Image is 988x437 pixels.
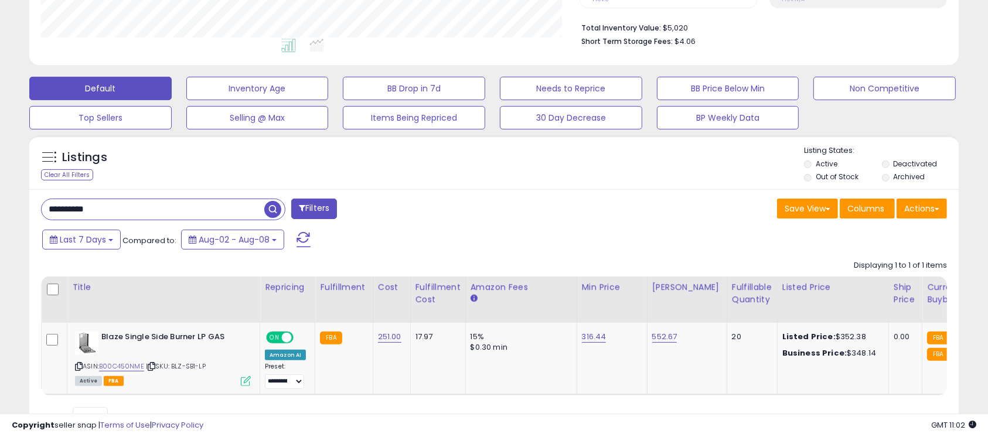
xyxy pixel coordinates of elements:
[782,331,836,342] b: Listed Price:
[29,106,172,129] button: Top Sellers
[415,281,461,306] div: Fulfillment Cost
[782,332,880,342] div: $352.38
[320,332,342,344] small: FBA
[777,199,838,218] button: Save View
[804,145,958,156] p: Listing States:
[581,36,673,46] b: Short Term Storage Fees:
[186,106,329,129] button: Selling @ Max
[291,199,337,219] button: Filters
[343,77,485,100] button: BB Drop in 7d
[847,203,884,214] span: Columns
[12,420,203,431] div: seller snap | |
[75,332,98,355] img: 31Wk9X-iRBL._SL40_.jpg
[181,230,284,250] button: Aug-02 - Aug-08
[471,293,478,304] small: Amazon Fees.
[265,350,306,360] div: Amazon AI
[265,363,306,389] div: Preset:
[199,234,270,245] span: Aug-02 - Aug-08
[29,77,172,100] button: Default
[471,281,572,293] div: Amazon Fees
[72,281,255,293] div: Title
[893,172,925,182] label: Archived
[343,106,485,129] button: Items Being Repriced
[582,331,607,343] a: 316.44
[813,77,956,100] button: Non Competitive
[931,419,976,431] span: 2025-08-16 11:02 GMT
[652,281,722,293] div: [PERSON_NAME]
[732,332,768,342] div: 20
[927,348,949,361] small: FBA
[500,77,642,100] button: Needs to Reprice
[897,199,947,218] button: Actions
[42,230,121,250] button: Last 7 Days
[816,172,858,182] label: Out of Stock
[186,77,329,100] button: Inventory Age
[146,361,206,371] span: | SKU: BLZ-SB1-LP
[782,347,847,359] b: Business Price:
[894,281,917,306] div: Ship Price
[60,234,106,245] span: Last 7 Days
[854,260,947,271] div: Displaying 1 to 1 of 1 items
[415,332,456,342] div: 17.97
[782,348,880,359] div: $348.14
[100,419,150,431] a: Terms of Use
[732,281,772,306] div: Fulfillable Quantity
[652,331,677,343] a: 552.67
[292,333,311,343] span: OFF
[152,419,203,431] a: Privacy Policy
[927,281,987,306] div: Current Buybox Price
[927,332,949,344] small: FBA
[75,332,251,385] div: ASIN:
[840,199,895,218] button: Columns
[50,411,134,422] span: Show: entries
[816,159,837,169] label: Active
[500,106,642,129] button: 30 Day Decrease
[471,332,568,342] div: 15%
[104,376,124,386] span: FBA
[894,332,913,342] div: 0.00
[582,281,642,293] div: Min Price
[674,36,696,47] span: $4.06
[893,159,937,169] label: Deactivated
[320,281,367,293] div: Fulfillment
[41,169,93,180] div: Clear All Filters
[782,281,884,293] div: Listed Price
[122,235,176,246] span: Compared to:
[267,333,282,343] span: ON
[657,77,799,100] button: BB Price Below Min
[12,419,54,431] strong: Copyright
[75,376,102,386] span: All listings currently available for purchase on Amazon
[99,361,144,371] a: B00C450NME
[101,332,244,346] b: Blaze Single Side Burner LP GAS
[378,281,406,293] div: Cost
[581,23,661,33] b: Total Inventory Value:
[265,281,310,293] div: Repricing
[581,20,938,34] li: $5,020
[62,149,107,166] h5: Listings
[471,342,568,353] div: $0.30 min
[657,106,799,129] button: BP Weekly Data
[378,331,401,343] a: 251.00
